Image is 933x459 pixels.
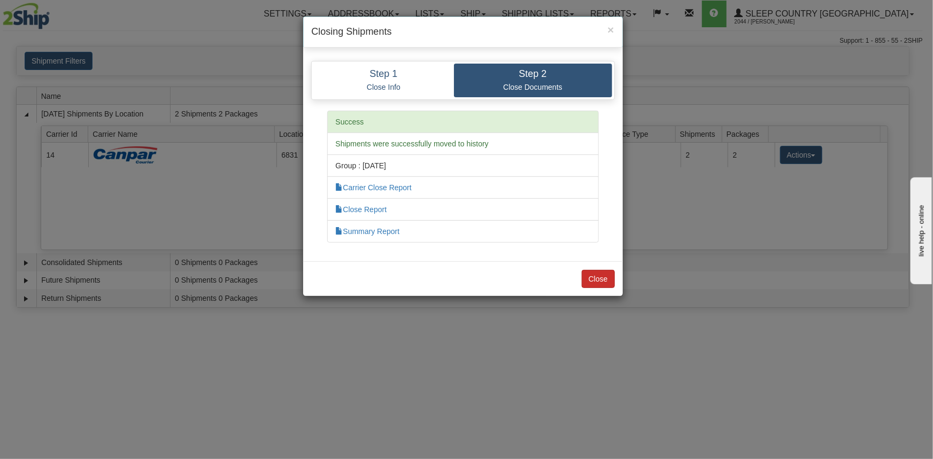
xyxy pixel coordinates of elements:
a: Carrier Close Report [336,183,412,192]
button: Close [582,270,615,288]
span: × [607,24,614,36]
a: Step 2 Close Documents [454,64,612,97]
button: Close [607,24,614,35]
h4: Closing Shipments [312,25,614,39]
h4: Step 2 [462,69,604,80]
a: Close Report [336,205,387,214]
iframe: chat widget [908,175,932,284]
p: Close Documents [462,82,604,92]
li: Success [327,111,599,133]
li: Group : [DATE] [327,154,599,177]
div: live help - online [8,9,99,17]
a: Summary Report [336,227,400,236]
h4: Step 1 [322,69,446,80]
p: Close Info [322,82,446,92]
li: Shipments were successfully moved to history [327,133,599,155]
a: Step 1 Close Info [314,64,454,97]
